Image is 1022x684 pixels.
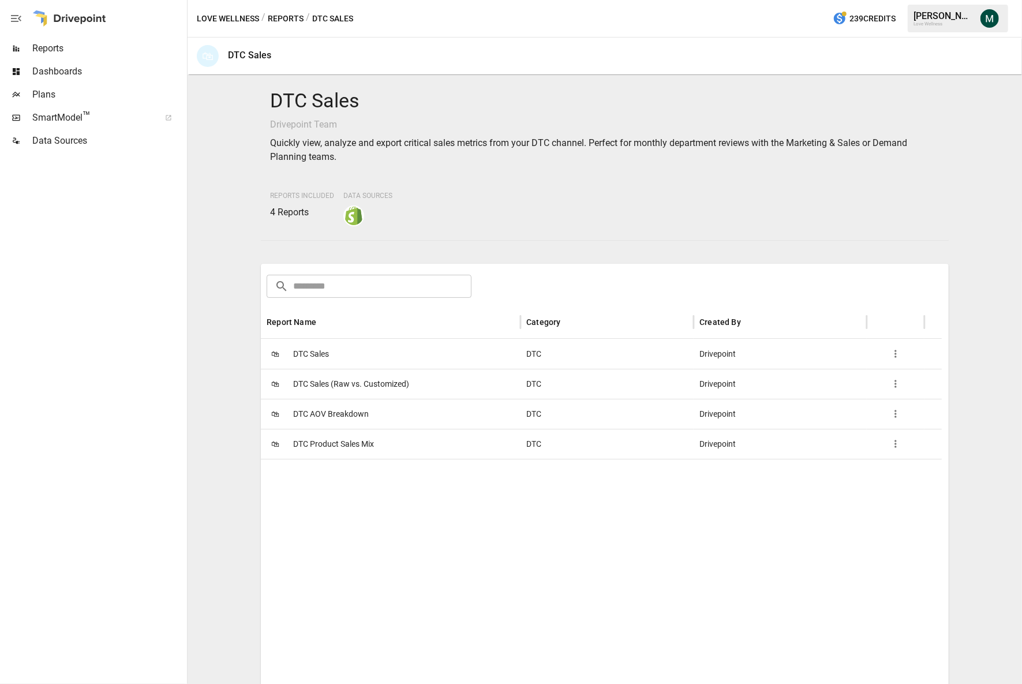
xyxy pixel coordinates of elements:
button: 239Credits [828,8,900,29]
h4: DTC Sales [270,89,939,113]
div: DTC [521,369,694,399]
div: [PERSON_NAME] [914,10,974,21]
span: Reports [32,42,185,55]
div: DTC [521,399,694,429]
button: Love Wellness [197,12,259,26]
span: DTC Product Sales Mix [293,429,374,459]
span: DTC Sales (Raw vs. Customized) [293,369,409,399]
span: Data Sources [32,134,185,148]
span: DTC AOV Breakdown [293,399,369,429]
div: Drivepoint [694,429,867,459]
button: Sort [317,314,334,330]
img: Michael Cormack [980,9,999,28]
span: Dashboards [32,65,185,79]
img: shopify [345,207,363,225]
button: Sort [562,314,578,330]
div: DTC [521,429,694,459]
div: Love Wellness [914,21,974,27]
div: Category [526,317,560,327]
div: / [306,12,310,26]
span: 239 Credits [849,12,896,26]
p: 4 Reports [270,205,334,219]
span: SmartModel [32,111,152,125]
div: / [261,12,265,26]
button: Michael Cormack [974,2,1006,35]
p: Drivepoint Team [270,118,939,132]
span: 🛍 [267,405,284,423]
button: Reports [268,12,304,26]
span: 🛍 [267,375,284,393]
span: 🛍 [267,345,284,362]
div: Drivepoint [694,399,867,429]
span: ™ [83,109,91,124]
button: Sort [742,314,758,330]
div: Drivepoint [694,369,867,399]
div: DTC Sales [228,50,271,61]
p: Quickly view, analyze and export critical sales metrics from your DTC channel. Perfect for monthl... [270,136,939,164]
div: 🛍 [197,45,219,67]
div: DTC [521,339,694,369]
div: Created By [699,317,741,327]
span: 🛍 [267,435,284,453]
span: Data Sources [343,192,392,200]
span: DTC Sales [293,339,329,369]
span: Plans [32,88,185,102]
div: Drivepoint [694,339,867,369]
div: Report Name [267,317,316,327]
span: Reports Included [270,192,334,200]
